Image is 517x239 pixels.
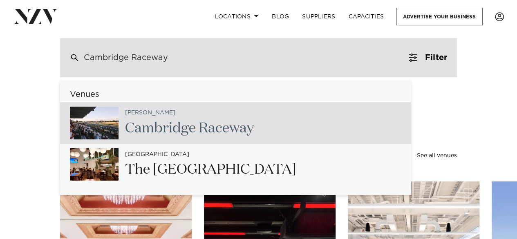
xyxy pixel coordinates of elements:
img: KiuPbNq6Y1TF4FDG5ci0O39eBga5mwL1LkfZgaDv.jpg [70,148,119,181]
span: Filter [425,54,447,62]
a: BLOG [265,8,295,25]
a: See all venues [417,153,457,159]
h2: Cambridge Raceway [125,119,254,138]
a: Advertise your business [396,8,483,25]
small: [PERSON_NAME] [125,110,175,116]
button: Filter [399,38,457,77]
img: nzv-logo.png [13,9,58,24]
h2: The [GEOGRAPHIC_DATA] [125,161,296,179]
a: Locations [208,8,265,25]
h6: Venues [60,90,411,99]
a: Capacities [342,8,391,25]
a: SUPPLIERS [295,8,342,25]
small: [GEOGRAPHIC_DATA] [125,152,189,158]
div: Cambridge Raceway [84,54,168,61]
img: Yb29c0vODsQC0RSFiFtR80TFGLWRbjY0qscFJ6Gz.jpg [70,107,119,139]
